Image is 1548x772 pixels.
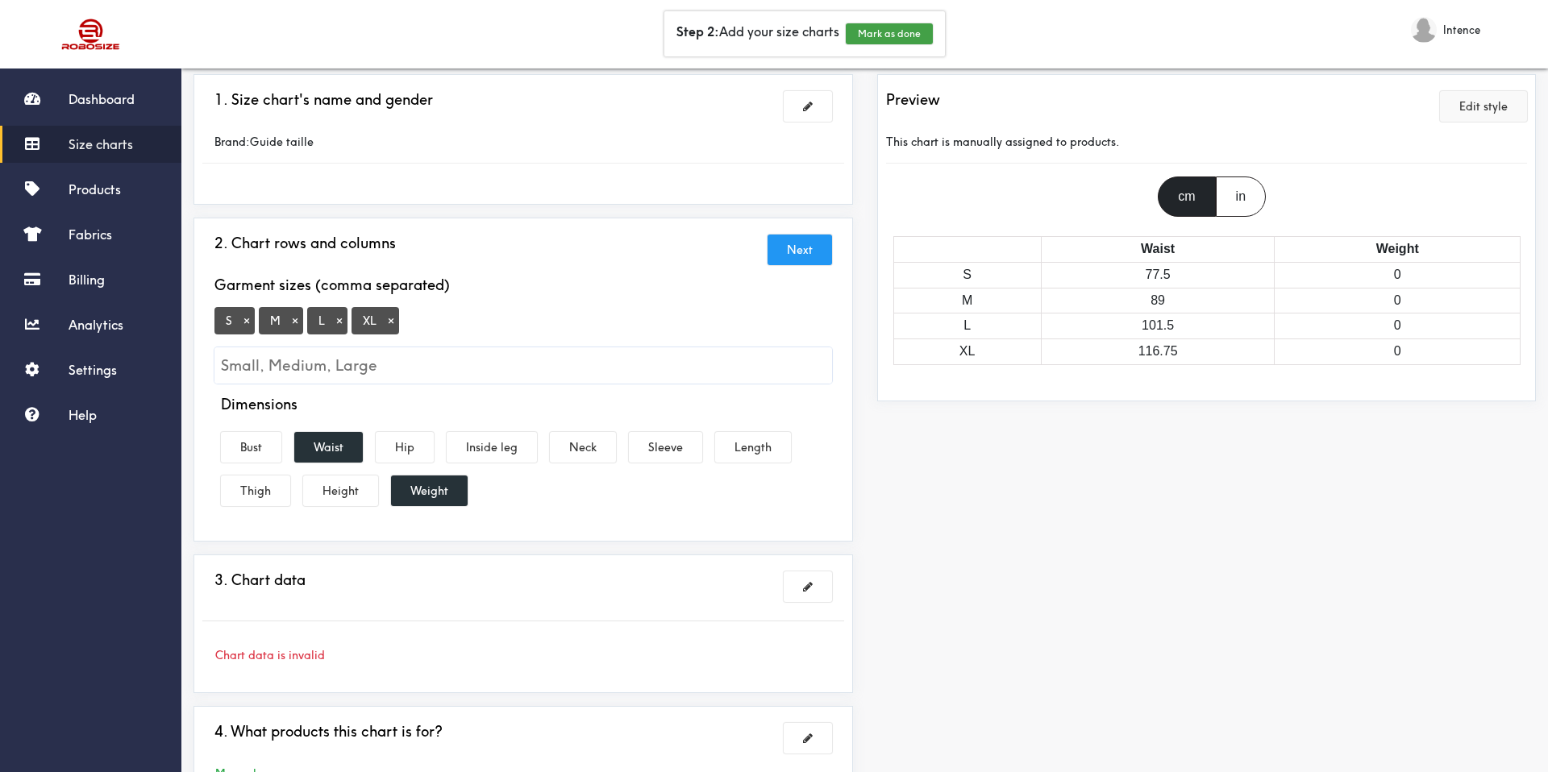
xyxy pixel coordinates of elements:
[1041,313,1275,339] td: 101.5
[893,313,1041,339] td: L
[1443,21,1480,39] span: Intence
[214,723,443,741] h3: 4. What products this chart is for?
[214,307,255,334] span: S
[202,646,844,664] div: Chart data is invalid
[259,307,303,334] span: M
[383,313,399,328] button: Tag at index 3 with value XL focussed. Press backspace to remove
[69,362,117,378] span: Settings
[69,407,97,423] span: Help
[221,475,290,506] button: Thigh
[31,12,152,56] img: Robosize
[1275,339,1521,365] td: 0
[550,432,616,463] button: Neck
[886,121,1528,164] div: This chart is manually assigned to products.
[214,571,306,589] h3: 3. Chart data
[214,276,450,294] h4: Garment sizes (comma separated)
[1411,17,1437,43] img: Intence
[352,307,399,334] span: XL
[1275,313,1521,339] td: 0
[214,235,396,252] h3: 2. Chart rows and columns
[893,339,1041,365] td: XL
[221,432,281,463] button: Bust
[1041,288,1275,313] td: 89
[1158,176,1215,217] div: cm
[202,133,535,151] div: Brand: Guide taille
[1041,236,1275,262] th: Waist
[69,226,112,243] span: Fabrics
[331,313,347,328] button: Tag at index 2 with value L focussed. Press backspace to remove
[307,307,347,334] span: L
[886,91,940,109] h3: Preview
[69,317,123,333] span: Analytics
[768,235,832,265] button: Next
[447,432,537,463] button: Inside leg
[1440,91,1527,122] button: Edit style
[294,432,363,463] button: Waist
[214,91,433,109] h3: 1. Size chart's name and gender
[69,181,121,197] span: Products
[214,347,832,384] input: Small, Medium, Large
[1216,176,1266,217] div: in
[69,91,135,107] span: Dashboard
[1041,262,1275,288] td: 77.5
[287,313,303,328] button: Tag at index 1 with value M focussed. Press backspace to remove
[69,136,133,152] span: Size charts
[1275,236,1521,262] th: Weight
[69,272,105,288] span: Billing
[676,23,719,39] b: Step 2:
[664,11,945,56] div: Add your size charts
[1275,262,1521,288] td: 0
[239,313,255,328] button: Tag at index 0 with value S focussed. Press backspace to remove
[846,23,933,44] button: Mark as done
[629,432,702,463] button: Sleeve
[221,396,298,413] h4: Dimensions
[715,432,791,463] button: Length
[303,475,378,506] button: Height
[1041,339,1275,365] td: 116.75
[391,475,468,506] button: Weight
[893,262,1041,288] td: S
[376,432,434,463] button: Hip
[893,288,1041,313] td: M
[1275,288,1521,313] td: 0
